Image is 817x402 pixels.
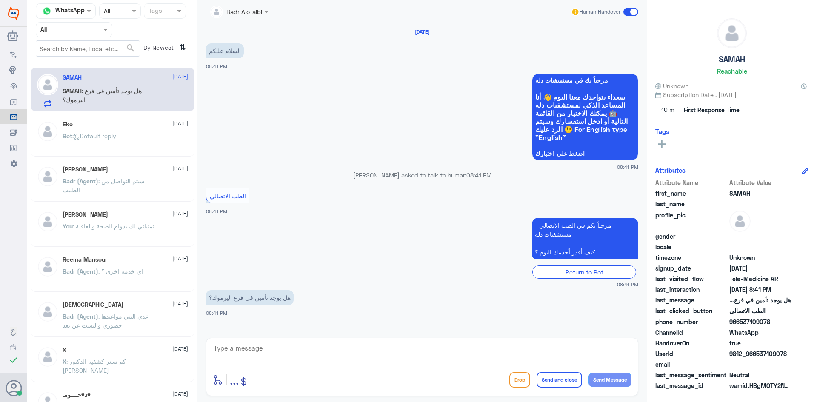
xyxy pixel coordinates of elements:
span: timezone [655,253,728,262]
span: Bot [63,132,72,140]
h6: Reachable [717,67,747,75]
span: search [126,43,136,53]
span: last_visited_flow [655,274,728,283]
span: email [655,360,728,369]
span: Tele-Medicine AR [729,274,791,283]
span: 08:41 PM [206,208,227,214]
input: Search by Name, Local etc… [36,41,140,56]
span: SAMAH [63,87,82,94]
div: Return to Bot [532,265,636,279]
p: 18/8/2025, 8:41 PM [532,218,638,259]
span: 2 [729,328,791,337]
img: defaultAdmin.png [37,211,58,232]
h6: Tags [655,128,669,135]
span: First Response Time [684,105,740,114]
img: defaultAdmin.png [37,121,58,142]
h5: د♥حــــومـ♥ [63,391,91,399]
img: defaultAdmin.png [717,19,746,48]
span: profile_pic [655,211,728,230]
span: 2025-08-18T17:41:51.215Z [729,285,791,294]
span: 08:41 PM [206,310,227,316]
span: Subscription Date : [DATE] [655,90,808,99]
span: 966537109078 [729,317,791,326]
h5: Mohammed ALRASHED [63,211,108,218]
span: SAMAH [729,189,791,198]
span: null [729,360,791,369]
span: true [729,339,791,348]
img: whatsapp.png [40,5,53,17]
span: last_clicked_button [655,306,728,315]
span: Badr (Agent) [63,268,98,275]
span: last_message_id [655,381,728,390]
p: 18/8/2025, 8:41 PM [206,290,294,305]
span: last_interaction [655,285,728,294]
span: [DATE] [173,300,188,308]
span: [DATE] [173,390,188,398]
span: 0 [729,371,791,379]
h6: [DATE] [399,29,446,35]
span: X [63,358,66,365]
span: 10 m [655,103,681,118]
i: check [9,355,19,365]
span: : سيتم التواصل من الطبيب [63,177,145,194]
span: You [63,222,73,230]
div: Tags [147,6,162,17]
span: 9812_966537109078 [729,349,791,358]
span: [DATE] [173,73,188,80]
img: defaultAdmin.png [729,211,751,232]
button: Send Message [588,373,631,387]
span: : Default reply [72,132,116,140]
img: Widebot Logo [8,6,19,20]
button: Avatar [6,380,22,396]
span: phone_number [655,317,728,326]
h5: Eko [63,121,73,128]
span: Attribute Value [729,178,791,187]
span: Unknown [655,81,688,90]
span: [DATE] [173,165,188,172]
span: Badr (Agent) [63,177,98,185]
span: مرحباً بك في مستشفيات دله [535,77,635,84]
span: last_name [655,200,728,208]
h5: SAMAH [719,54,745,64]
span: : تمنياتي لك بدوام الصحة والعافية [73,222,154,230]
p: [PERSON_NAME] asked to talk to human [206,171,638,180]
span: null [729,242,791,251]
span: : كم سعر كشفيه الدكتور [PERSON_NAME] [63,358,126,374]
span: ... [230,372,239,387]
button: Drop [509,372,530,388]
span: first_name [655,189,728,198]
span: : اي خدمه اخرى ؟ [98,268,143,275]
p: 18/8/2025, 8:41 PM [206,43,244,58]
span: locale [655,242,728,251]
button: Send and close [537,372,582,388]
span: الطب الاتصالي [729,306,791,315]
h5: Reema Mansour [63,256,107,263]
button: search [126,41,136,55]
span: : هل يوجد تأمين في فرع اليرموك؟ [63,87,142,103]
span: By Newest [140,40,176,57]
span: Unknown [729,253,791,262]
span: wamid.HBgMOTY2NTM3MTA5MDc4FQIAEhgUM0E2N0FENkRGMkU4QTc4QzRCODkA [729,381,791,390]
span: Human Handover [580,8,620,16]
span: سعداء بتواجدك معنا اليوم 👋 أنا المساعد الذكي لمستشفيات دله 🤖 يمكنك الاختيار من القائمة التالية أو... [535,93,635,141]
span: null [729,232,791,241]
span: Badr (Agent) [63,313,98,320]
img: defaultAdmin.png [37,256,58,277]
span: Attribute Name [655,178,728,187]
h5: Anas [63,166,108,173]
img: defaultAdmin.png [37,166,58,187]
span: HandoverOn [655,339,728,348]
span: 08:41 PM [206,63,227,69]
span: ChannelId [655,328,728,337]
span: 2025-08-18T17:41:15.223Z [729,264,791,273]
h6: Attributes [655,166,686,174]
span: هل يوجد تأمين في فرع اليرموك؟ [729,296,791,305]
span: last_message_sentiment [655,371,728,379]
span: [DATE] [173,345,188,353]
span: : غدي البني مواعيدها حضوري و ليست عن بعد [63,313,148,329]
span: 08:41 PM [617,281,638,288]
h5: سبحان الله [63,301,123,308]
span: UserId [655,349,728,358]
span: 08:41 PM [466,171,491,179]
h5: X [63,346,66,354]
